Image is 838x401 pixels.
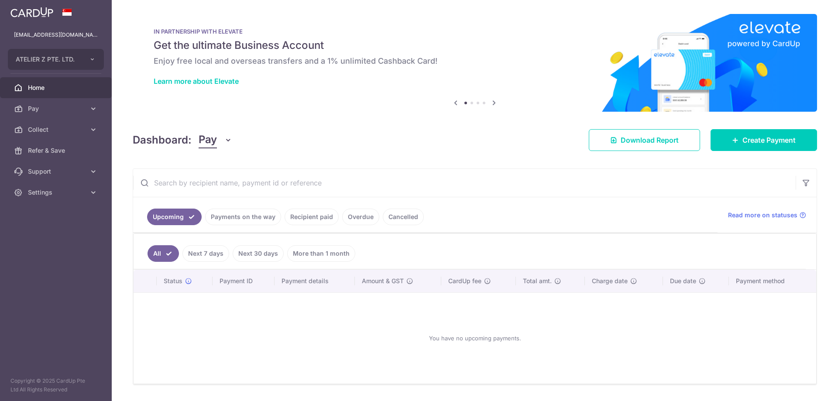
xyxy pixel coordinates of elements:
[728,211,797,219] span: Read more on statuses
[199,132,217,148] span: Pay
[28,83,86,92] span: Home
[448,277,481,285] span: CardUp fee
[28,104,86,113] span: Pay
[133,14,817,112] img: Renovation banner
[621,135,679,145] span: Download Report
[147,209,202,225] a: Upcoming
[154,56,796,66] h6: Enjoy free local and overseas transfers and a 1% unlimited Cashback Card!
[154,38,796,52] h5: Get the ultimate Business Account
[287,245,355,262] a: More than 1 month
[133,169,796,197] input: Search by recipient name, payment id or reference
[28,188,86,197] span: Settings
[144,300,806,377] div: You have no upcoming payments.
[205,209,281,225] a: Payments on the way
[728,211,806,219] a: Read more on statuses
[133,132,192,148] h4: Dashboard:
[362,277,404,285] span: Amount & GST
[16,55,80,64] span: ATELIER Z PTE. LTD.
[592,277,628,285] span: Charge date
[8,49,104,70] button: ATELIER Z PTE. LTD.
[154,28,796,35] p: IN PARTNERSHIP WITH ELEVATE
[523,277,552,285] span: Total amt.
[14,31,98,39] p: [EMAIL_ADDRESS][DOMAIN_NAME]
[182,245,229,262] a: Next 7 days
[285,209,339,225] a: Recipient paid
[164,277,182,285] span: Status
[28,167,86,176] span: Support
[233,245,284,262] a: Next 30 days
[199,132,232,148] button: Pay
[383,209,424,225] a: Cancelled
[711,129,817,151] a: Create Payment
[342,209,379,225] a: Overdue
[213,270,275,292] th: Payment ID
[154,77,239,86] a: Learn more about Elevate
[275,270,355,292] th: Payment details
[742,135,796,145] span: Create Payment
[28,125,86,134] span: Collect
[28,146,86,155] span: Refer & Save
[589,129,700,151] a: Download Report
[10,7,53,17] img: CardUp
[729,270,816,292] th: Payment method
[670,277,696,285] span: Due date
[148,245,179,262] a: All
